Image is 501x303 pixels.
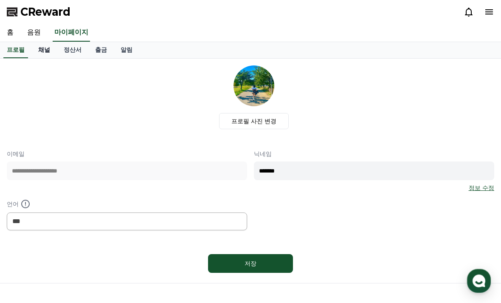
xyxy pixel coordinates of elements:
span: 홈 [27,245,32,252]
a: 홈 [3,232,56,254]
a: 정산서 [57,42,88,58]
button: 저장 [208,254,293,273]
a: 알림 [114,42,139,58]
a: 정보 수정 [469,184,494,192]
div: 저장 [225,259,276,268]
a: 음원 [20,24,48,42]
p: 이메일 [7,150,247,158]
a: 마이페이지 [53,24,90,42]
span: 설정 [131,245,141,252]
a: 채널 [31,42,57,58]
a: 대화 [56,232,110,254]
p: 언어 [7,199,247,209]
img: profile_image [234,65,274,106]
a: 프로필 [3,42,28,58]
a: 설정 [110,232,163,254]
label: 프로필 사진 변경 [219,113,289,129]
span: 대화 [78,246,88,252]
a: 출금 [88,42,114,58]
p: 닉네임 [254,150,494,158]
span: CReward [20,5,70,19]
a: CReward [7,5,70,19]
